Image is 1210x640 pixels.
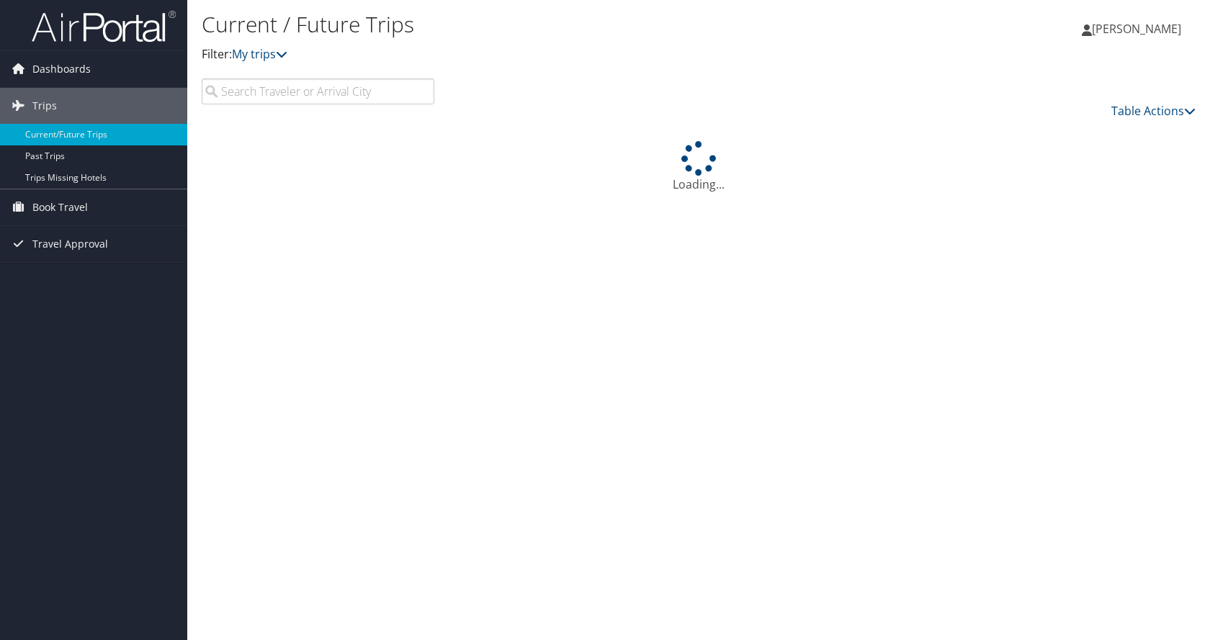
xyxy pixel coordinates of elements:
a: Table Actions [1111,103,1196,119]
img: airportal-logo.png [32,9,176,43]
span: [PERSON_NAME] [1092,21,1181,37]
div: Loading... [202,141,1196,193]
span: Trips [32,88,57,124]
span: Book Travel [32,189,88,225]
input: Search Traveler or Arrival City [202,78,434,104]
a: My trips [232,46,287,62]
h1: Current / Future Trips [202,9,864,40]
a: [PERSON_NAME] [1082,7,1196,50]
p: Filter: [202,45,864,64]
span: Travel Approval [32,226,108,262]
span: Dashboards [32,51,91,87]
